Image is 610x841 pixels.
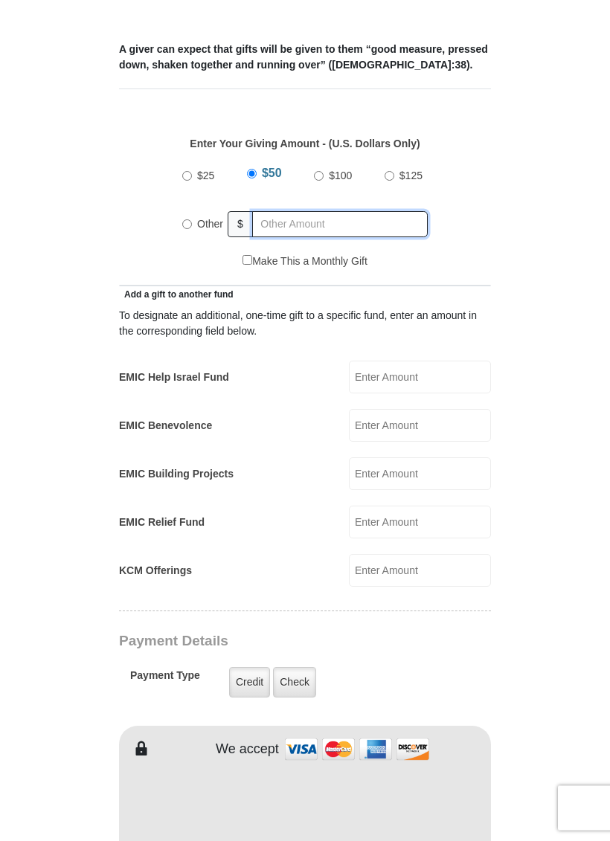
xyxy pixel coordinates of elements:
[119,370,229,386] label: EMIC Help Israel Fund
[119,564,192,579] label: KCM Offerings
[273,668,316,698] label: Check
[243,256,252,265] input: Make This a Monthly Gift
[399,170,423,182] span: $125
[216,742,279,758] h4: We accept
[349,458,491,491] input: Enter Amount
[119,467,234,483] label: EMIC Building Projects
[119,309,491,340] div: To designate an additional, one-time gift to a specific fund, enter an amount in the correspondin...
[190,138,420,150] strong: Enter Your Giving Amount - (U.S. Dollars Only)
[119,515,205,531] label: EMIC Relief Fund
[119,44,488,71] b: A giver can expect that gifts will be given to them “good measure, pressed down, shaken together ...
[349,506,491,539] input: Enter Amount
[228,212,253,238] span: $
[349,410,491,442] input: Enter Amount
[197,170,214,182] span: $25
[252,212,428,238] input: Other Amount
[197,219,223,231] span: Other
[349,361,491,394] input: Enter Amount
[229,668,270,698] label: Credit
[119,634,498,651] h3: Payment Details
[243,254,367,270] label: Make This a Monthly Gift
[283,734,431,766] img: credit cards accepted
[349,555,491,587] input: Enter Amount
[262,167,282,180] span: $50
[329,170,352,182] span: $100
[119,419,212,434] label: EMIC Benevolence
[130,670,200,690] h5: Payment Type
[119,290,234,300] span: Add a gift to another fund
